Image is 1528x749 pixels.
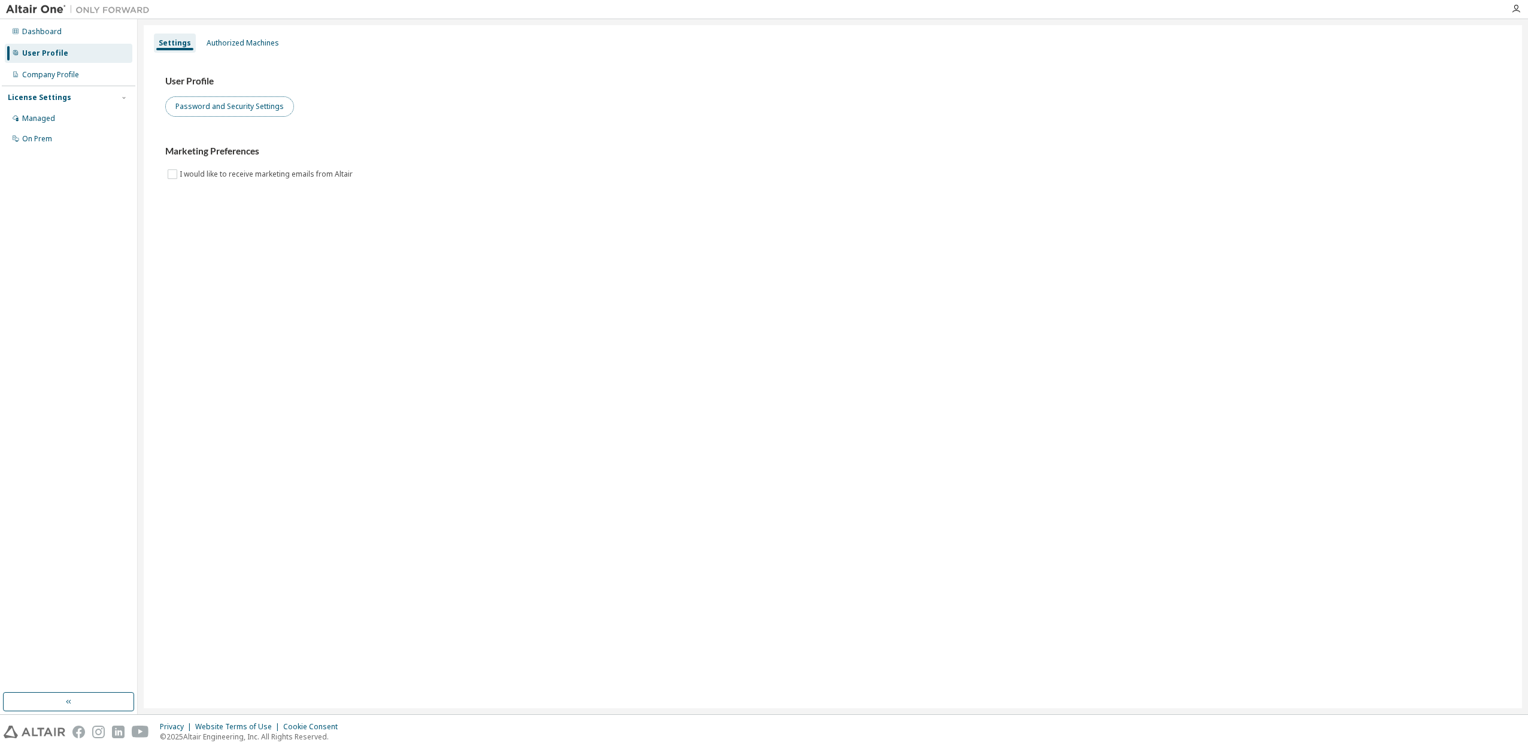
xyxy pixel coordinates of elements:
[22,134,52,144] div: On Prem
[165,75,1500,87] h3: User Profile
[112,726,125,738] img: linkedin.svg
[92,726,105,738] img: instagram.svg
[6,4,156,16] img: Altair One
[180,167,355,181] label: I would like to receive marketing emails from Altair
[132,726,149,738] img: youtube.svg
[22,48,68,58] div: User Profile
[195,722,283,732] div: Website Terms of Use
[283,722,345,732] div: Cookie Consent
[4,726,65,738] img: altair_logo.svg
[22,27,62,37] div: Dashboard
[8,93,71,102] div: License Settings
[72,726,85,738] img: facebook.svg
[159,38,191,48] div: Settings
[22,70,79,80] div: Company Profile
[22,114,55,123] div: Managed
[165,145,1500,157] h3: Marketing Preferences
[160,722,195,732] div: Privacy
[160,732,345,742] p: © 2025 Altair Engineering, Inc. All Rights Reserved.
[165,96,294,117] button: Password and Security Settings
[207,38,279,48] div: Authorized Machines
